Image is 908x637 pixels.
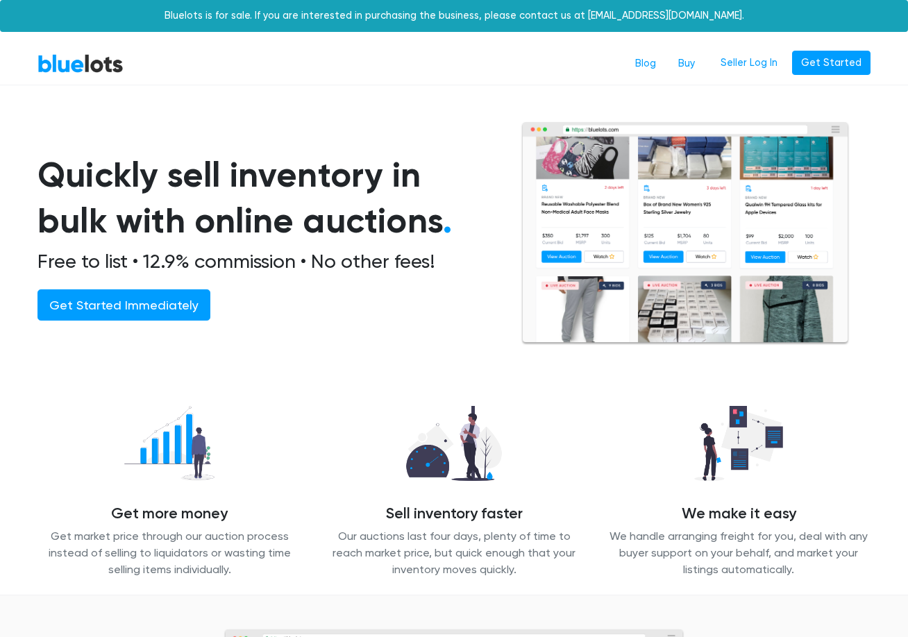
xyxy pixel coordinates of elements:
h4: We make it easy [607,505,871,523]
a: Get Started Immediately [37,289,210,321]
img: we_manage-77d26b14627abc54d025a00e9d5ddefd645ea4957b3cc0d2b85b0966dac19dae.png [683,398,794,489]
h1: Quickly sell inventory in bulk with online auctions [37,152,487,244]
h4: Sell inventory faster [322,505,586,523]
span: . [443,200,452,241]
p: Get market price through our auction process instead of selling to liquidators or wasting time se... [37,528,301,578]
a: Seller Log In [712,51,787,76]
p: Our auctions last four days, plenty of time to reach market price, but quick enough that your inv... [322,528,586,578]
a: Buy [667,51,706,77]
img: recover_more-49f15717009a7689fa30a53869d6e2571c06f7df1acb54a68b0676dd95821868.png [112,398,226,489]
h2: Free to list • 12.9% commission • No other fees! [37,250,487,273]
img: browserlots-effe8949e13f0ae0d7b59c7c387d2f9fb811154c3999f57e71a08a1b8b46c466.png [521,121,850,346]
a: BlueLots [37,53,124,74]
h4: Get more money [37,505,301,523]
p: We handle arranging freight for you, deal with any buyer support on your behalf, and market your ... [607,528,871,578]
a: Blog [624,51,667,77]
img: sell_faster-bd2504629311caa3513348c509a54ef7601065d855a39eafb26c6393f8aa8a46.png [395,398,514,489]
a: Get Started [792,51,871,76]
